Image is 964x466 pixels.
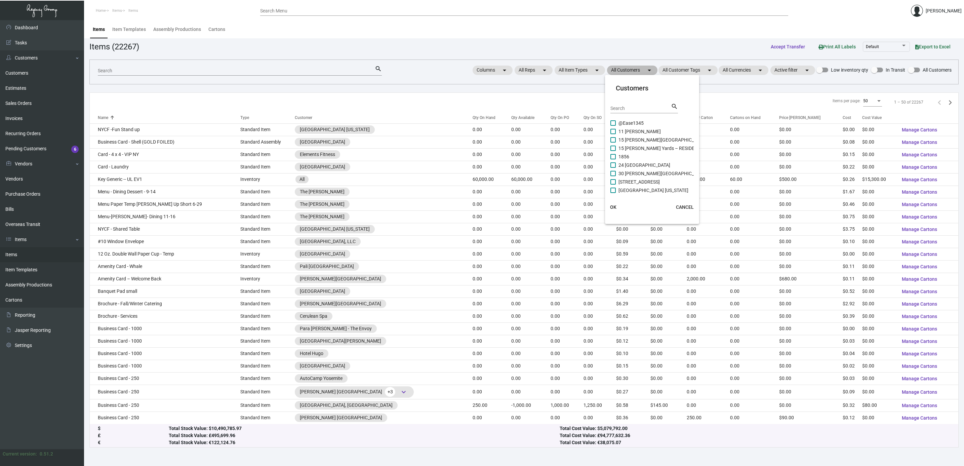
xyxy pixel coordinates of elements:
span: OK [610,204,616,210]
div: Current version: [3,451,37,458]
span: CANCEL [676,204,694,210]
button: CANCEL [671,201,699,213]
mat-icon: search [671,103,678,111]
span: [STREET_ADDRESS] [618,178,660,186]
span: [GEOGRAPHIC_DATA] [US_STATE] [618,186,688,194]
span: 15 [PERSON_NAME][GEOGRAPHIC_DATA] – RESIDENCES [618,136,738,144]
mat-card-title: Customers [616,83,688,93]
span: 24 [GEOGRAPHIC_DATA] [618,161,670,169]
span: 30 [PERSON_NAME][GEOGRAPHIC_DATA] - Residences [618,169,733,178]
span: 11 [PERSON_NAME] [618,127,661,135]
span: 15 [PERSON_NAME] Yards – RESIDENCES - Inactive [618,144,726,152]
span: 1856 [618,153,629,161]
span: @Ease1345 [618,119,644,127]
button: OK [602,201,624,213]
div: 0.51.2 [40,451,53,458]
